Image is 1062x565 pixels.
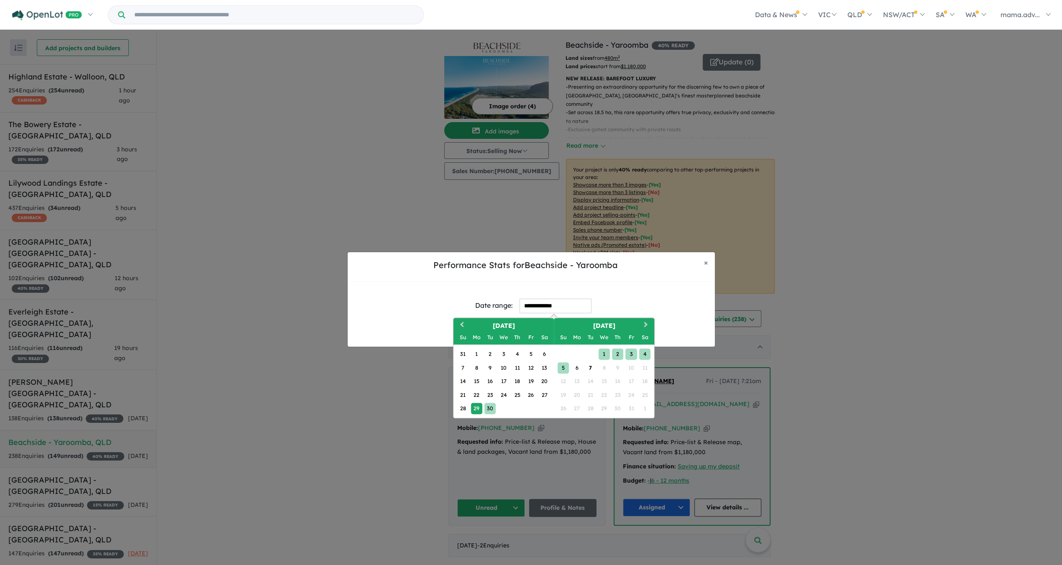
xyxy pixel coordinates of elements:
div: Not available Friday, October 24th, 2025 [625,389,637,400]
div: Choose Saturday, September 13th, 2025 [538,362,550,373]
div: Not available Wednesday, October 15th, 2025 [598,376,609,387]
div: Sunday [457,332,468,343]
button: Previous Month [454,319,468,332]
div: Choose Monday, October 6th, 2025 [571,362,582,373]
div: Choose Monday, September 8th, 2025 [471,362,482,373]
div: Choose Sunday, September 21st, 2025 [457,389,468,400]
div: Not available Monday, October 13th, 2025 [571,376,582,387]
div: Not available Thursday, October 30th, 2025 [612,403,623,414]
div: Choose Wednesday, October 1st, 2025 [598,348,609,360]
div: Tuesday [484,332,495,343]
div: Choose Monday, September 15th, 2025 [471,376,482,387]
div: Choose Wednesday, September 10th, 2025 [498,362,509,373]
div: Choose Tuesday, September 16th, 2025 [484,376,495,387]
div: Choose Friday, September 19th, 2025 [525,376,536,387]
div: Choose Sunday, August 31st, 2025 [457,348,468,360]
div: Wednesday [498,332,509,343]
div: Tuesday [585,332,596,343]
div: Monday [471,332,482,343]
h2: [DATE] [453,321,554,331]
div: Saturday [538,332,550,343]
div: Choose Thursday, September 18th, 2025 [511,376,522,387]
div: Choose Thursday, September 4th, 2025 [511,348,522,360]
div: Monday [571,332,582,343]
div: Choose Thursday, September 25th, 2025 [511,389,522,400]
div: Choose Friday, September 12th, 2025 [525,362,536,373]
div: Not available Thursday, October 23rd, 2025 [612,389,623,400]
div: Friday [625,332,637,343]
span: × [704,258,708,267]
button: Next Month [640,319,653,332]
div: Not available Tuesday, October 14th, 2025 [585,376,596,387]
h2: [DATE] [554,321,654,331]
div: Choose Monday, September 1st, 2025 [471,348,482,360]
div: Sunday [558,332,569,343]
div: Choose Tuesday, October 7th, 2025 [585,362,596,373]
div: Not available Monday, October 27th, 2025 [571,403,582,414]
div: Not available Friday, October 31st, 2025 [625,403,637,414]
div: Choose Wednesday, September 17th, 2025 [498,376,509,387]
div: Not available Thursday, October 16th, 2025 [612,376,623,387]
div: Choose Tuesday, September 23rd, 2025 [484,389,495,400]
div: Choose Saturday, September 20th, 2025 [538,376,550,387]
div: Not available Thursday, October 9th, 2025 [612,362,623,373]
div: Not available Friday, October 10th, 2025 [625,362,637,373]
div: Not available Friday, October 17th, 2025 [625,376,637,387]
div: Choose Thursday, September 11th, 2025 [511,362,522,373]
div: Not available Saturday, October 11th, 2025 [639,362,650,373]
div: Not available Wednesday, October 29th, 2025 [598,403,609,414]
div: Choose Friday, October 3rd, 2025 [625,348,637,360]
div: Not available Monday, October 20th, 2025 [571,389,582,400]
span: mama.adv... [1001,10,1040,19]
div: Not available Tuesday, October 21st, 2025 [585,389,596,400]
div: Not available Wednesday, October 22nd, 2025 [598,389,609,400]
div: Choose Tuesday, September 2nd, 2025 [484,348,495,360]
div: Choose Date [453,317,655,418]
div: Choose Saturday, October 4th, 2025 [639,348,650,360]
div: Not available Saturday, October 25th, 2025 [639,389,650,400]
div: Choose Saturday, September 6th, 2025 [538,348,550,360]
div: Choose Wednesday, September 3rd, 2025 [498,348,509,360]
div: Choose Wednesday, September 24th, 2025 [498,389,509,400]
div: Choose Sunday, October 5th, 2025 [558,362,569,373]
div: Not available Tuesday, October 28th, 2025 [585,403,596,414]
div: Choose Sunday, September 7th, 2025 [457,362,468,373]
div: Choose Sunday, September 28th, 2025 [457,403,468,414]
div: Saturday [639,332,650,343]
div: Choose Monday, September 22nd, 2025 [471,389,482,400]
div: Choose Monday, September 29th, 2025 [471,403,482,414]
div: Not available Sunday, October 12th, 2025 [558,376,569,387]
input: Try estate name, suburb, builder or developer [127,6,422,24]
div: Not available Wednesday, October 8th, 2025 [598,362,609,373]
div: Date range: [475,300,513,311]
div: Choose Tuesday, September 30th, 2025 [484,403,495,414]
div: Friday [525,332,536,343]
div: Choose Friday, September 5th, 2025 [525,348,536,360]
div: Choose Sunday, September 14th, 2025 [457,376,468,387]
div: Choose Friday, September 26th, 2025 [525,389,536,400]
h5: Performance Stats for Beachside - Yaroomba [354,259,697,271]
div: Thursday [511,332,522,343]
div: Not available Saturday, October 18th, 2025 [639,376,650,387]
div: Choose Thursday, October 2nd, 2025 [612,348,623,360]
div: Month October, 2025 [556,347,651,415]
div: Not available Sunday, October 19th, 2025 [558,389,569,400]
div: Wednesday [598,332,609,343]
div: Choose Saturday, September 27th, 2025 [538,389,550,400]
div: Not available Sunday, October 26th, 2025 [558,403,569,414]
div: Choose Tuesday, September 9th, 2025 [484,362,495,373]
div: Month September, 2025 [456,347,551,415]
img: Openlot PRO Logo White [12,10,82,20]
div: Thursday [612,332,623,343]
div: Not available Saturday, November 1st, 2025 [639,403,650,414]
